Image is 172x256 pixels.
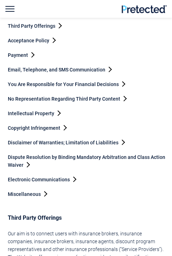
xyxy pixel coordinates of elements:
a: Copyright Infringement [8,125,66,131]
a: Payment [8,52,34,58]
img: Pretected Logo [121,5,167,13]
a: Dispute Resolution by Binding Mandatory Arbitration and Class Action Waiver [8,154,165,168]
a: Disclaimer of Warranties; Limitation of Liabilities [8,140,124,145]
a: Email, Telephone, and SMS Communication [8,67,111,73]
a: You Are Responsible for Your Financial Decisions [8,81,124,87]
a: No Representation Regarding Third Party Content [8,96,126,102]
a: Acceptance Policy [8,38,55,43]
h3: Third Party Offerings [8,214,166,222]
a: Third Party Offerings [8,23,61,29]
a: Intellectual Property [8,111,60,116]
a: Electronic Communications [8,177,76,182]
a: Miscellaneous [8,191,46,197]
